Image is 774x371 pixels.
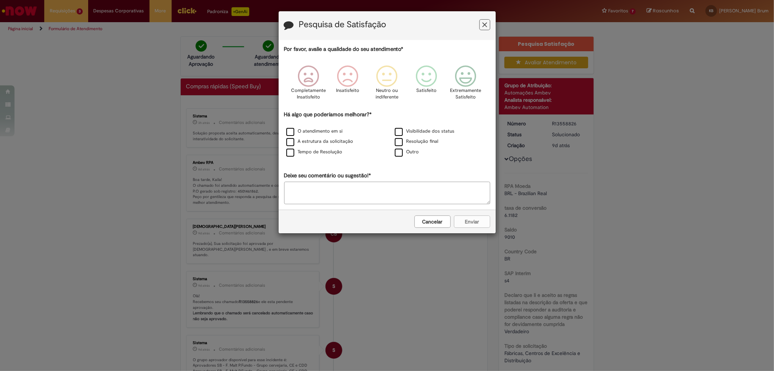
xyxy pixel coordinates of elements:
[286,128,343,135] label: O atendimento em si
[284,111,490,158] div: Há algo que poderíamos melhorar?*
[408,60,445,110] div: Satisfeito
[374,87,400,101] p: Neutro ou indiferente
[329,60,366,110] div: Insatisfeito
[414,215,451,228] button: Cancelar
[286,149,343,156] label: Tempo de Resolução
[286,138,353,145] label: A estrutura da solicitação
[450,87,481,101] p: Extremamente Satisfeito
[336,87,359,94] p: Insatisfeito
[299,20,386,29] label: Pesquisa de Satisfação
[284,45,404,53] label: Por favor, avalie a qualidade do seu atendimento*
[395,128,455,135] label: Visibilidade dos status
[447,60,484,110] div: Extremamente Satisfeito
[291,87,326,101] p: Completamente Insatisfeito
[290,60,327,110] div: Completamente Insatisfeito
[395,149,419,156] label: Outro
[368,60,405,110] div: Neutro ou indiferente
[416,87,437,94] p: Satisfeito
[284,172,371,180] label: Deixe seu comentário ou sugestão!*
[395,138,439,145] label: Resolução final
